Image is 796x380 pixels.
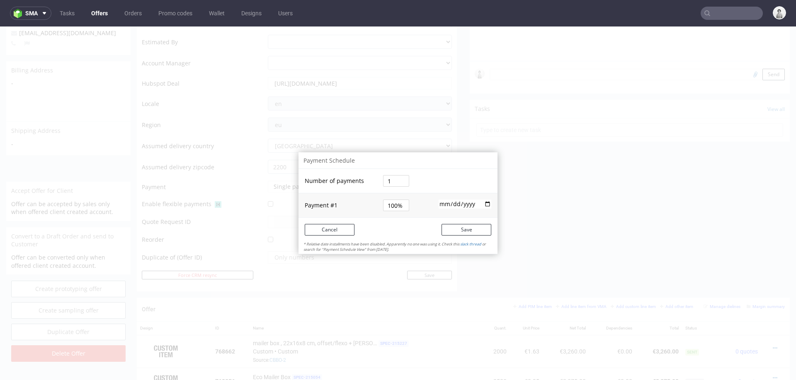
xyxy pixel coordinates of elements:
[298,126,498,142] div: Payment Schedule
[298,142,381,167] td: Number of payments
[442,197,491,209] button: Save
[153,7,197,20] a: Promo codes
[305,197,354,209] button: Cancel
[273,7,298,20] a: Users
[298,215,498,228] div: * Relative date installments have been disabled. Apparently no one was using it. Check this or se...
[460,215,482,220] a: slack thread
[25,10,38,16] span: sma
[236,7,267,20] a: Designs
[298,167,381,191] td: Payment # 1
[204,7,230,20] a: Wallet
[10,7,51,20] button: sma
[55,7,80,20] a: Tasks
[774,7,785,19] img: Dudek Mariola
[86,7,113,20] a: Offers
[14,9,25,18] img: logo
[119,7,147,20] a: Orders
